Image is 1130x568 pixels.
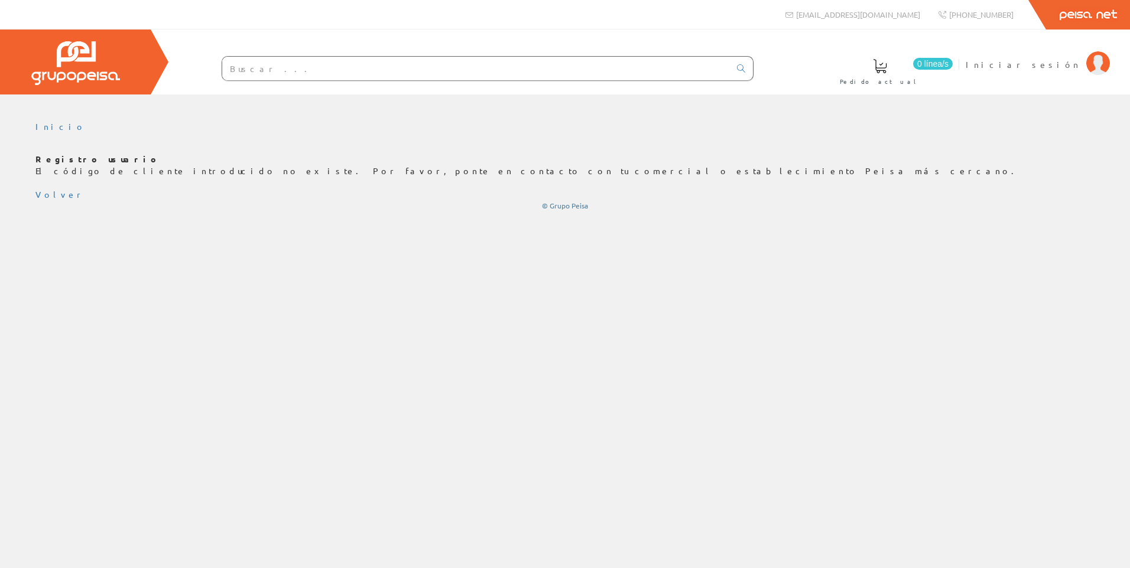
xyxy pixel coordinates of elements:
span: [PHONE_NUMBER] [949,9,1014,19]
span: Pedido actual [840,76,920,87]
a: Volver [35,189,85,200]
b: Registro usuario [35,154,160,164]
p: El código de cliente introducido no existe. Por favor, ponte en contacto con tu comercial o estab... [35,154,1095,177]
a: Inicio [35,121,86,132]
span: Iniciar sesión [966,58,1080,70]
div: © Grupo Peisa [35,201,1095,211]
img: Grupo Peisa [31,41,120,85]
span: 0 línea/s [913,58,953,70]
input: Buscar ... [222,57,730,80]
a: Iniciar sesión [966,49,1110,60]
span: [EMAIL_ADDRESS][DOMAIN_NAME] [796,9,920,19]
